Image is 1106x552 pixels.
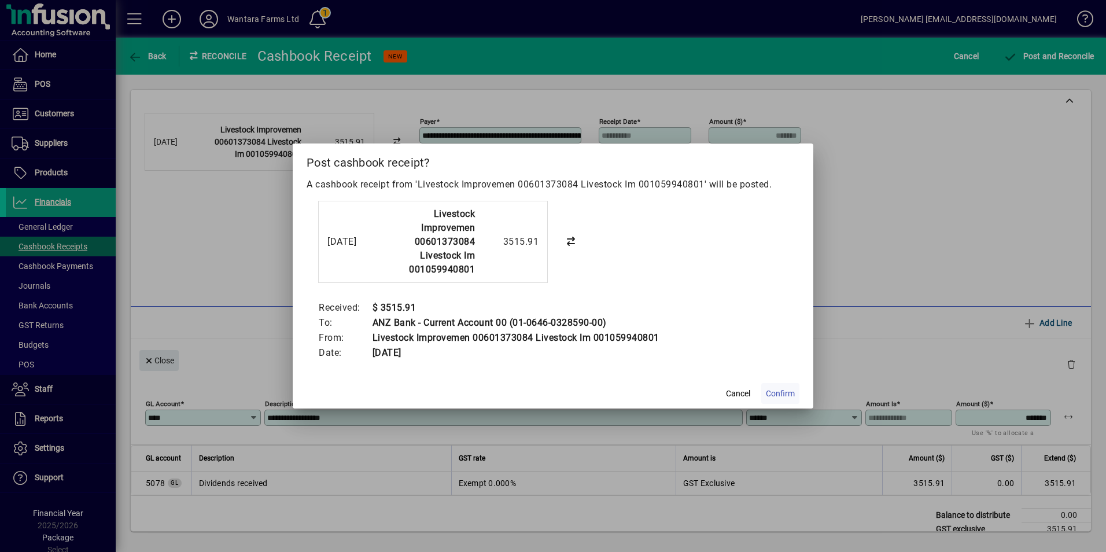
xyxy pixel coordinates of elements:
button: Cancel [720,383,757,404]
td: From: [318,330,372,345]
h2: Post cashbook receipt? [293,143,813,177]
button: Confirm [761,383,799,404]
td: Received: [318,300,372,315]
td: ANZ Bank - Current Account 00 (01-0646-0328590-00) [372,315,659,330]
span: Cancel [726,388,750,400]
div: 3515.91 [481,235,539,249]
span: Confirm [766,388,795,400]
td: Livestock Improvemen 00601373084 Livestock Im 001059940801 [372,330,659,345]
p: A cashbook receipt from 'Livestock Improvemen 00601373084 Livestock Im 001059940801' will be posted. [307,178,799,192]
td: $ 3515.91 [372,300,659,315]
div: [DATE] [327,235,374,249]
td: To: [318,315,372,330]
td: Date: [318,345,372,360]
strong: Livestock Improvemen 00601373084 Livestock Im 001059940801 [409,208,475,275]
td: [DATE] [372,345,659,360]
